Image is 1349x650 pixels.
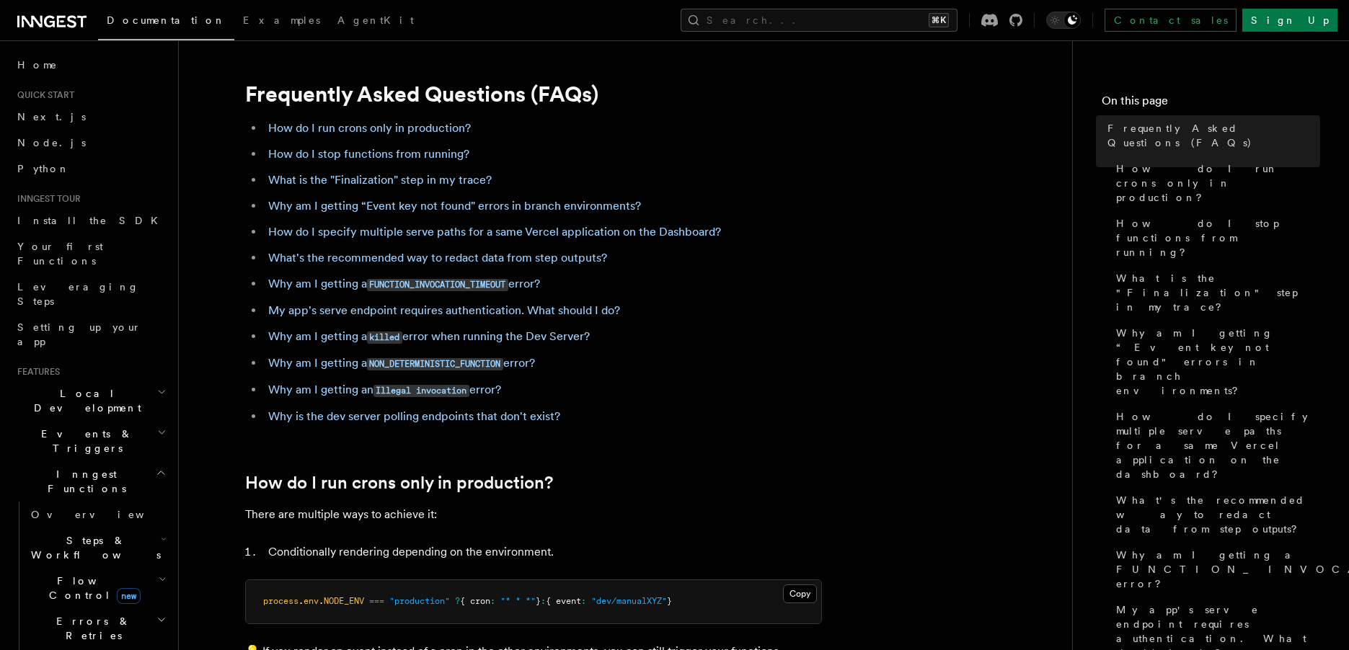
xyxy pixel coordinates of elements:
[98,4,234,40] a: Documentation
[1116,409,1320,481] span: How do I specify multiple serve paths for a same Vercel application on the dashboard?
[12,104,169,130] a: Next.js
[329,4,423,39] a: AgentKit
[12,233,169,274] a: Your first Functions
[12,421,169,461] button: Events & Triggers
[12,89,74,101] span: Quick start
[234,4,329,39] a: Examples
[12,52,169,78] a: Home
[304,596,319,606] span: env
[264,542,822,562] li: Conditionally rendering depending on the environment.
[667,596,672,606] span: }
[1046,12,1081,29] button: Toggle dark mode
[17,241,103,267] span: Your first Functions
[268,199,641,213] a: Why am I getting “Event key not found" errors in branch environments?
[1116,326,1320,398] span: Why am I getting “Event key not found" errors in branch environments?
[1116,216,1320,259] span: How do I stop functions from running?
[268,251,607,264] a: What's the recommended way to redact data from step outputs?
[245,81,822,107] h1: Frequently Asked Questions (FAQs)
[1110,320,1320,404] a: Why am I getting “Event key not found" errors in branch environments?
[245,473,553,493] a: How do I run crons only in production?
[546,596,581,606] span: { event
[1242,9,1337,32] a: Sign Up
[1105,9,1237,32] a: Contact sales
[1110,210,1320,265] a: How do I stop functions from running?
[783,584,817,603] button: Copy
[541,596,546,606] span: :
[1116,493,1320,536] span: What's the recommended way to redact data from step outputs?
[12,461,169,502] button: Inngest Functions
[455,596,460,606] span: ?
[12,130,169,156] a: Node.js
[25,574,159,602] span: Flow Control
[268,356,535,370] a: Why am I getting aNON_DETERMINISTIC_FUNCTIONerror?
[25,533,161,562] span: Steps & Workflows
[17,111,86,123] span: Next.js
[1102,115,1320,156] a: Frequently Asked Questions (FAQs)
[367,279,508,291] code: FUNCTION_INVOCATION_TIMEOUT
[1107,121,1320,150] span: Frequently Asked Questions (FAQs)
[117,588,141,604] span: new
[245,504,822,525] p: There are multiple ways to achieve it:
[268,409,560,423] a: Why is the dev server polling endpoints that don't exist?
[17,321,141,347] span: Setting up your app
[929,13,949,27] kbd: ⌘K
[268,277,540,290] a: Why am I getting aFUNCTION_INVOCATION_TIMEOUTerror?
[25,614,156,643] span: Errors & Retries
[298,596,304,606] span: .
[1116,161,1320,205] span: How do I run crons only in production?
[1110,156,1320,210] a: How do I run crons only in production?
[268,147,469,161] a: How do I stop functions from running?
[12,427,157,455] span: Events & Triggers
[25,568,169,608] button: Flow Controlnew
[389,596,450,606] span: "production"
[263,596,298,606] span: process
[369,596,384,606] span: ===
[591,596,667,606] span: "dev/manualXYZ"
[17,58,58,72] span: Home
[31,509,180,520] span: Overview
[12,314,169,355] a: Setting up your app
[12,380,169,421] button: Local Development
[319,596,324,606] span: .
[17,137,86,148] span: Node.js
[1102,92,1320,115] h4: On this page
[25,608,169,649] button: Errors & Retries
[17,215,167,226] span: Install the SDK
[490,596,495,606] span: :
[12,274,169,314] a: Leveraging Steps
[581,596,586,606] span: :
[373,385,469,397] code: Illegal invocation
[337,14,414,26] span: AgentKit
[268,121,471,135] a: How do I run crons only in production?
[460,596,490,606] span: { cron
[1110,487,1320,542] a: What's the recommended way to redact data from step outputs?
[12,366,60,378] span: Features
[268,383,501,396] a: Why am I getting anIllegal invocationerror?
[367,331,402,344] code: killed
[12,193,81,205] span: Inngest tour
[1116,271,1320,314] span: What is the "Finalization" step in my trace?
[268,173,492,187] a: What is the "Finalization" step in my trace?
[536,596,541,606] span: }
[12,467,156,496] span: Inngest Functions
[243,14,320,26] span: Examples
[367,358,503,370] code: NON_DETERMINISTIC_FUNCTION
[1110,404,1320,487] a: How do I specify multiple serve paths for a same Vercel application on the dashboard?
[12,156,169,182] a: Python
[107,14,226,26] span: Documentation
[17,163,70,174] span: Python
[268,303,620,317] a: My app's serve endpoint requires authentication. What should I do?
[1110,265,1320,320] a: What is the "Finalization" step in my trace?
[17,281,139,307] span: Leveraging Steps
[12,386,157,415] span: Local Development
[25,527,169,568] button: Steps & Workflows
[324,596,364,606] span: NODE_ENV
[681,9,957,32] button: Search...⌘K
[25,502,169,527] a: Overview
[1110,542,1320,597] a: Why am I getting a FUNCTION_INVOCATION_TIMEOUT error?
[268,225,721,239] a: How do I specify multiple serve paths for a same Vercel application on the Dashboard?
[268,329,590,343] a: Why am I getting akillederror when running the Dev Server?
[12,208,169,233] a: Install the SDK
